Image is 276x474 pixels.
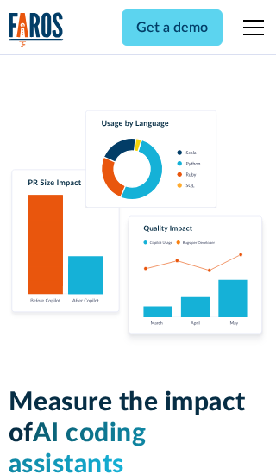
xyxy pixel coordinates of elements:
[9,12,64,47] a: home
[9,12,64,47] img: Logo of the analytics and reporting company Faros.
[233,7,267,48] div: menu
[9,110,268,346] img: Charts tracking GitHub Copilot's usage and impact on velocity and quality
[122,9,223,46] a: Get a demo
